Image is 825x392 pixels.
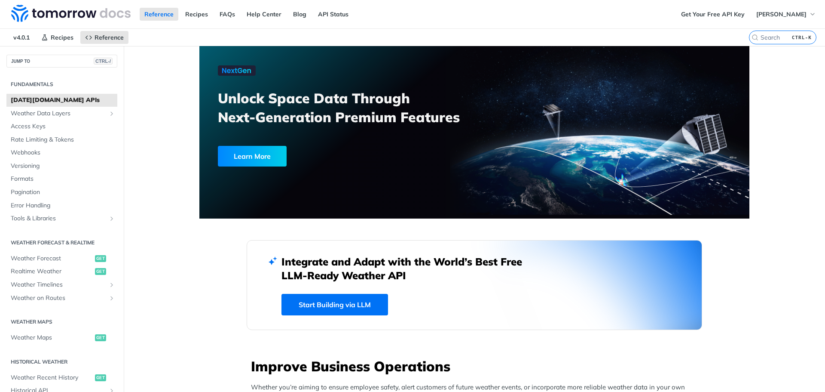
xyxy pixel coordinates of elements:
span: Reference [95,34,124,41]
a: API Status [313,8,353,21]
span: Weather Maps [11,333,93,342]
span: CTRL-/ [94,58,113,65]
span: Weather Forecast [11,254,93,263]
a: Formats [6,173,117,185]
span: Error Handling [11,201,115,210]
h3: Unlock Space Data Through Next-Generation Premium Features [218,89,484,127]
a: Reference [80,31,128,44]
a: Tools & LibrariesShow subpages for Tools & Libraries [6,212,117,225]
a: Webhooks [6,146,117,159]
a: Rate Limiting & Tokens [6,133,117,146]
a: Blog [288,8,311,21]
kbd: CTRL-K [790,33,814,42]
h2: Weather Maps [6,318,117,326]
h2: Integrate and Adapt with the World’s Best Free LLM-Ready Weather API [281,255,535,282]
span: Weather Recent History [11,373,93,382]
a: Error Handling [6,199,117,212]
a: Versioning [6,160,117,173]
a: Pagination [6,186,117,199]
span: Recipes [51,34,73,41]
a: Recipes [37,31,78,44]
div: Learn More [218,146,287,167]
svg: Search [752,34,758,41]
a: Weather Mapsget [6,331,117,344]
span: Pagination [11,188,115,197]
span: Weather Timelines [11,281,106,289]
span: Formats [11,175,115,183]
span: get [95,374,106,381]
a: Learn More [218,146,431,167]
button: Show subpages for Weather Data Layers [108,110,115,117]
span: Rate Limiting & Tokens [11,136,115,144]
a: Weather Recent Historyget [6,371,117,384]
span: [DATE][DOMAIN_NAME] APIs [11,96,115,105]
span: [PERSON_NAME] [756,10,807,18]
span: Weather Data Layers [11,109,106,118]
span: Realtime Weather [11,267,93,276]
a: Weather Data LayersShow subpages for Weather Data Layers [6,107,117,120]
span: Tools & Libraries [11,214,106,223]
h2: Historical Weather [6,358,117,366]
a: Weather on RoutesShow subpages for Weather on Routes [6,292,117,305]
a: Weather Forecastget [6,252,117,265]
span: get [95,268,106,275]
span: Versioning [11,162,115,170]
h3: Improve Business Operations [251,357,702,376]
a: Start Building via LLM [281,294,388,315]
a: Recipes [180,8,213,21]
button: [PERSON_NAME] [752,8,821,21]
a: Weather TimelinesShow subpages for Weather Timelines [6,278,117,291]
a: Reference [140,8,178,21]
a: FAQs [215,8,240,21]
button: Show subpages for Weather on Routes [108,295,115,302]
span: Webhooks [11,148,115,157]
img: Tomorrow.io Weather API Docs [11,5,131,22]
button: Show subpages for Tools & Libraries [108,215,115,222]
a: Realtime Weatherget [6,265,117,278]
a: Help Center [242,8,286,21]
span: get [95,334,106,341]
span: Weather on Routes [11,294,106,302]
a: [DATE][DOMAIN_NAME] APIs [6,94,117,107]
button: Show subpages for Weather Timelines [108,281,115,288]
img: NextGen [218,65,256,76]
span: get [95,255,106,262]
a: Get Your Free API Key [676,8,749,21]
h2: Fundamentals [6,80,117,88]
button: JUMP TOCTRL-/ [6,55,117,68]
span: v4.0.1 [9,31,34,44]
span: Access Keys [11,122,115,131]
a: Access Keys [6,120,117,133]
h2: Weather Forecast & realtime [6,239,117,247]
